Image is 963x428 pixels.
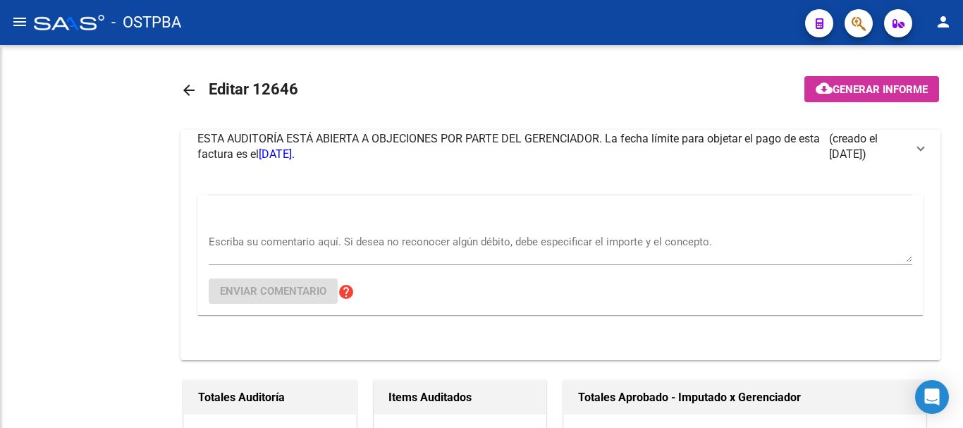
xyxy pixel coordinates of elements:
span: - OSTPBA [111,7,181,38]
div: Open Intercom Messenger [915,380,949,414]
mat-icon: person [935,13,952,30]
mat-icon: cloud_download [816,80,833,97]
span: [DATE]. [259,147,295,161]
button: Enviar comentario [209,279,338,304]
h1: Totales Auditoría [198,386,342,409]
mat-icon: arrow_back [180,82,197,99]
span: Enviar comentario [220,285,326,298]
span: Editar 12646 [209,80,298,98]
span: ESTA AUDITORÍA ESTÁ ABIERTA A OBJECIONES POR PARTE DEL GERENCIADOR. La fecha límite para objetar ... [197,132,820,161]
span: Generar informe [833,83,928,96]
div: ESTA AUDITORÍA ESTÁ ABIERTA A OBJECIONES POR PARTE DEL GERENCIADOR. La fecha límite para objetar ... [180,164,940,360]
button: Generar informe [804,76,939,102]
h1: Totales Aprobado - Imputado x Gerenciador [578,386,912,409]
h1: Items Auditados [388,386,532,409]
mat-icon: menu [11,13,28,30]
mat-expansion-panel-header: ESTA AUDITORÍA ESTÁ ABIERTA A OBJECIONES POR PARTE DEL GERENCIADOR. La fecha límite para objetar ... [180,130,940,164]
mat-icon: help [338,283,355,300]
span: (creado el [DATE]) [829,131,907,162]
